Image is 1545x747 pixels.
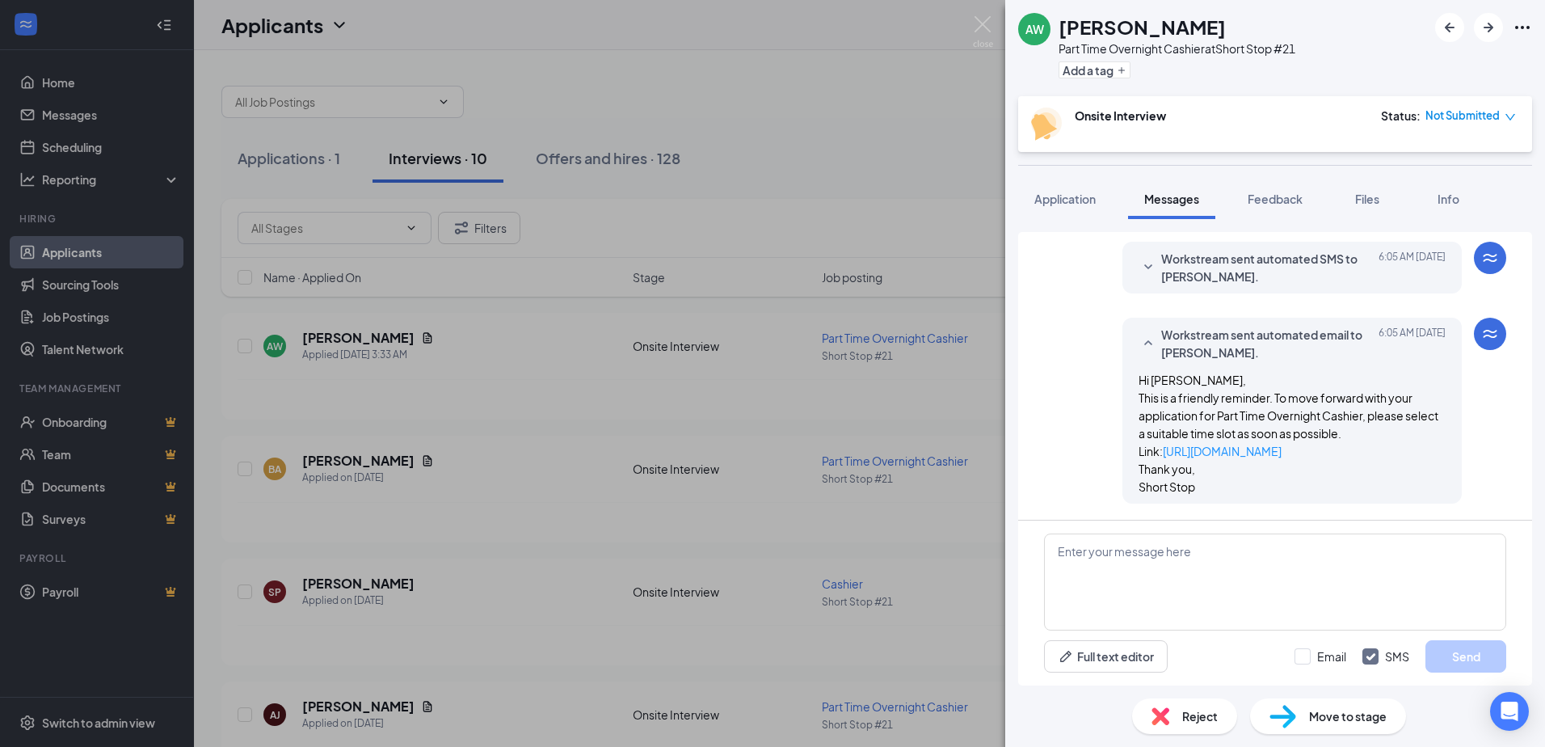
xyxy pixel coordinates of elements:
span: Info [1438,192,1459,206]
span: Messages [1144,192,1199,206]
span: Workstream sent automated email to [PERSON_NAME]. [1161,326,1373,361]
svg: ArrowRight [1479,18,1498,37]
div: Status : [1381,108,1421,124]
b: Onsite Interview [1075,108,1166,123]
span: Move to stage [1309,707,1387,725]
p: This is a friendly reminder. To move forward with your application for Part Time Overnight Cashie... [1139,389,1446,442]
svg: Pen [1058,648,1074,665]
svg: Ellipses [1513,18,1532,37]
svg: SmallChevronUp [1139,334,1158,353]
div: Part Time Overnight Cashier at Short Stop #21 [1059,40,1295,57]
button: Full text editorPen [1044,640,1168,673]
span: [DATE] 6:05 AM [1379,326,1446,361]
svg: ArrowLeftNew [1440,18,1459,37]
h1: [PERSON_NAME] [1059,13,1226,40]
p: Hi [PERSON_NAME], [1139,371,1446,389]
span: Workstream sent automated SMS to [PERSON_NAME]. [1161,250,1373,285]
button: Send [1425,640,1506,673]
p: Thank you, [1139,460,1446,478]
svg: SmallChevronDown [1139,258,1158,277]
span: Reject [1182,707,1218,725]
span: Not Submitted [1425,108,1500,124]
button: ArrowLeftNew [1435,13,1464,42]
svg: WorkstreamLogo [1480,248,1500,268]
span: Application [1034,192,1096,206]
p: Short Stop [1139,478,1446,496]
button: PlusAdd a tag [1059,61,1130,78]
span: Feedback [1248,192,1303,206]
span: down [1505,112,1516,123]
div: Open Intercom Messenger [1490,692,1529,731]
span: Files [1355,192,1379,206]
svg: Plus [1117,65,1126,75]
span: [DATE] 6:05 AM [1379,250,1446,285]
svg: WorkstreamLogo [1480,324,1500,344]
div: AW [1025,21,1044,37]
a: [URL][DOMAIN_NAME] [1163,444,1282,458]
p: Link: [1139,442,1446,460]
button: ArrowRight [1474,13,1503,42]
